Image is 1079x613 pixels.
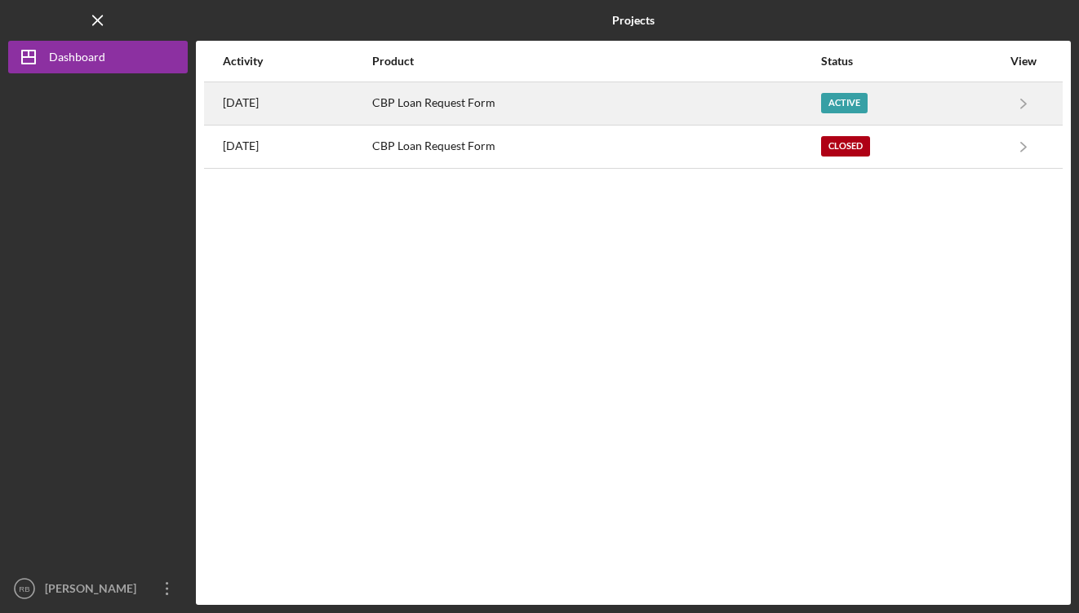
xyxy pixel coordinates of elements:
[223,96,259,109] time: 2025-07-31 16:08
[19,584,29,593] text: RB
[372,55,819,68] div: Product
[49,41,105,77] div: Dashboard
[372,83,819,124] div: CBP Loan Request Form
[8,41,188,73] button: Dashboard
[223,139,259,152] time: 2024-10-13 19:58
[612,14,655,27] b: Projects
[8,572,188,605] button: RB[PERSON_NAME] [PERSON_NAME]
[1003,55,1044,68] div: View
[372,126,819,167] div: CBP Loan Request Form
[821,55,1001,68] div: Status
[223,55,371,68] div: Activity
[821,93,868,113] div: Active
[821,136,870,157] div: Closed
